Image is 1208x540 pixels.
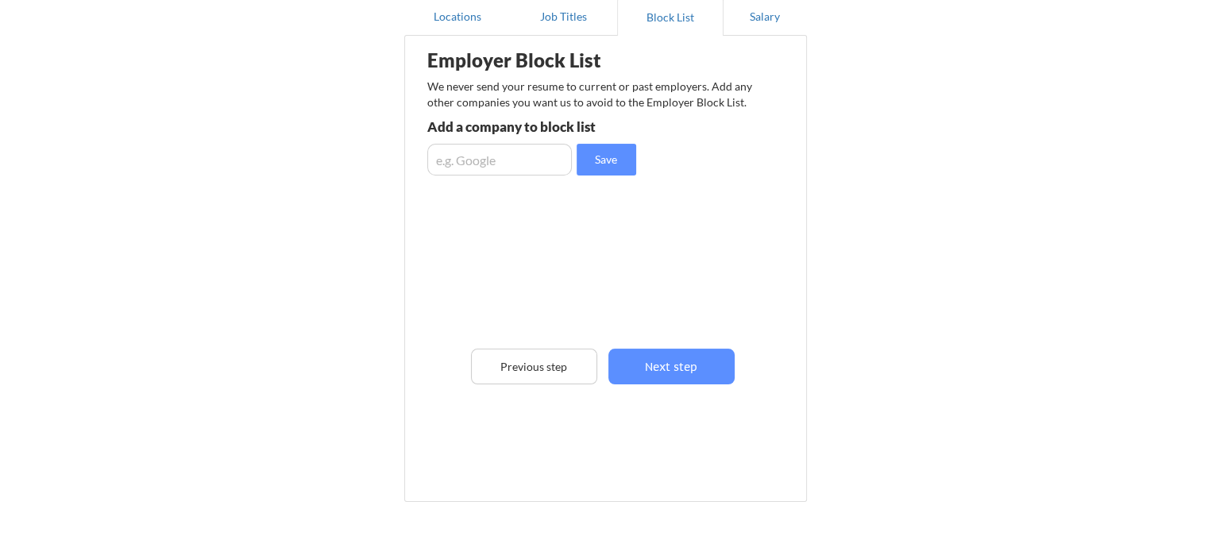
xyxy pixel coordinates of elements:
button: Previous step [471,349,597,384]
div: We never send your resume to current or past employers. Add any other companies you want us to av... [427,79,762,110]
div: Add a company to block list [427,120,660,133]
button: Save [577,144,636,175]
div: Employer Block List [427,51,677,70]
input: e.g. Google [427,144,572,175]
button: Next step [608,349,735,384]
